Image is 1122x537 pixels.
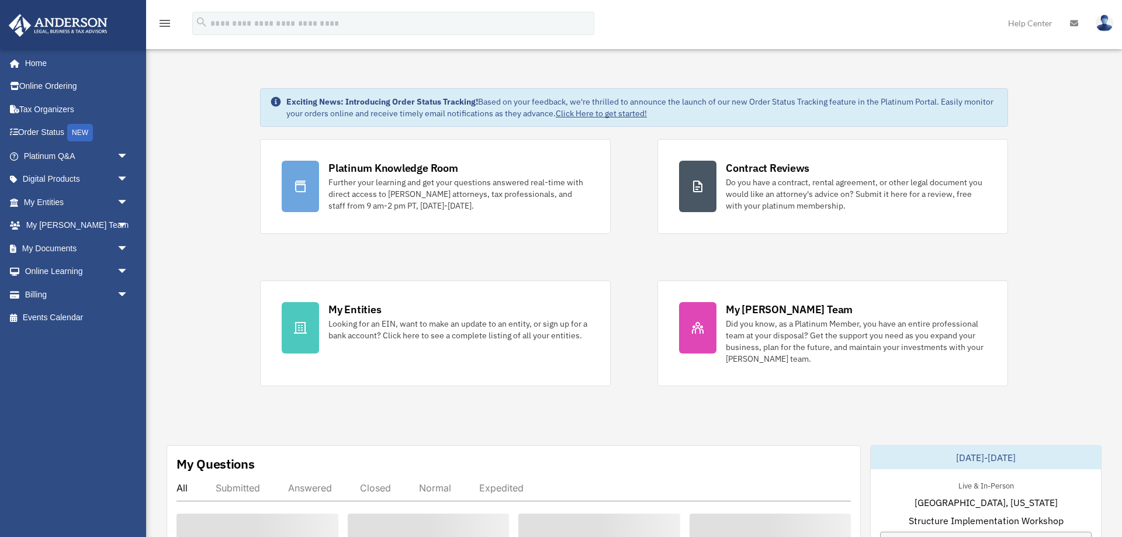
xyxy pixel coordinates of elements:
[726,302,853,317] div: My [PERSON_NAME] Team
[657,139,1008,234] a: Contract Reviews Do you have a contract, rental agreement, or other legal document you would like...
[8,51,140,75] a: Home
[286,96,478,107] strong: Exciting News: Introducing Order Status Tracking!
[288,482,332,494] div: Answered
[8,190,146,214] a: My Entitiesarrow_drop_down
[1096,15,1113,32] img: User Pic
[328,318,589,341] div: Looking for an EIN, want to make an update to an entity, or sign up for a bank account? Click her...
[8,214,146,237] a: My [PERSON_NAME] Teamarrow_drop_down
[8,144,146,168] a: Platinum Q&Aarrow_drop_down
[909,514,1064,528] span: Structure Implementation Workshop
[176,455,255,473] div: My Questions
[117,190,140,214] span: arrow_drop_down
[328,302,381,317] div: My Entities
[5,14,111,37] img: Anderson Advisors Platinum Portal
[260,139,611,234] a: Platinum Knowledge Room Further your learning and get your questions answered real-time with dire...
[158,16,172,30] i: menu
[8,75,146,98] a: Online Ordering
[8,121,146,145] a: Order StatusNEW
[8,260,146,283] a: Online Learningarrow_drop_down
[286,96,998,119] div: Based on your feedback, we're thrilled to announce the launch of our new Order Status Tracking fe...
[657,280,1008,386] a: My [PERSON_NAME] Team Did you know, as a Platinum Member, you have an entire professional team at...
[260,280,611,386] a: My Entities Looking for an EIN, want to make an update to an entity, or sign up for a bank accoun...
[726,161,809,175] div: Contract Reviews
[915,496,1058,510] span: [GEOGRAPHIC_DATA], [US_STATE]
[726,318,986,365] div: Did you know, as a Platinum Member, you have an entire professional team at your disposal? Get th...
[117,283,140,307] span: arrow_drop_down
[8,237,146,260] a: My Documentsarrow_drop_down
[117,237,140,261] span: arrow_drop_down
[8,283,146,306] a: Billingarrow_drop_down
[176,482,188,494] div: All
[195,16,208,29] i: search
[8,98,146,121] a: Tax Organizers
[949,479,1023,491] div: Live & In-Person
[360,482,391,494] div: Closed
[8,168,146,191] a: Digital Productsarrow_drop_down
[216,482,260,494] div: Submitted
[117,214,140,238] span: arrow_drop_down
[8,306,146,330] a: Events Calendar
[419,482,451,494] div: Normal
[117,168,140,192] span: arrow_drop_down
[871,446,1101,469] div: [DATE]-[DATE]
[556,108,647,119] a: Click Here to get started!
[117,144,140,168] span: arrow_drop_down
[479,482,524,494] div: Expedited
[726,176,986,212] div: Do you have a contract, rental agreement, or other legal document you would like an attorney's ad...
[328,161,458,175] div: Platinum Knowledge Room
[158,20,172,30] a: menu
[328,176,589,212] div: Further your learning and get your questions answered real-time with direct access to [PERSON_NAM...
[67,124,93,141] div: NEW
[117,260,140,284] span: arrow_drop_down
